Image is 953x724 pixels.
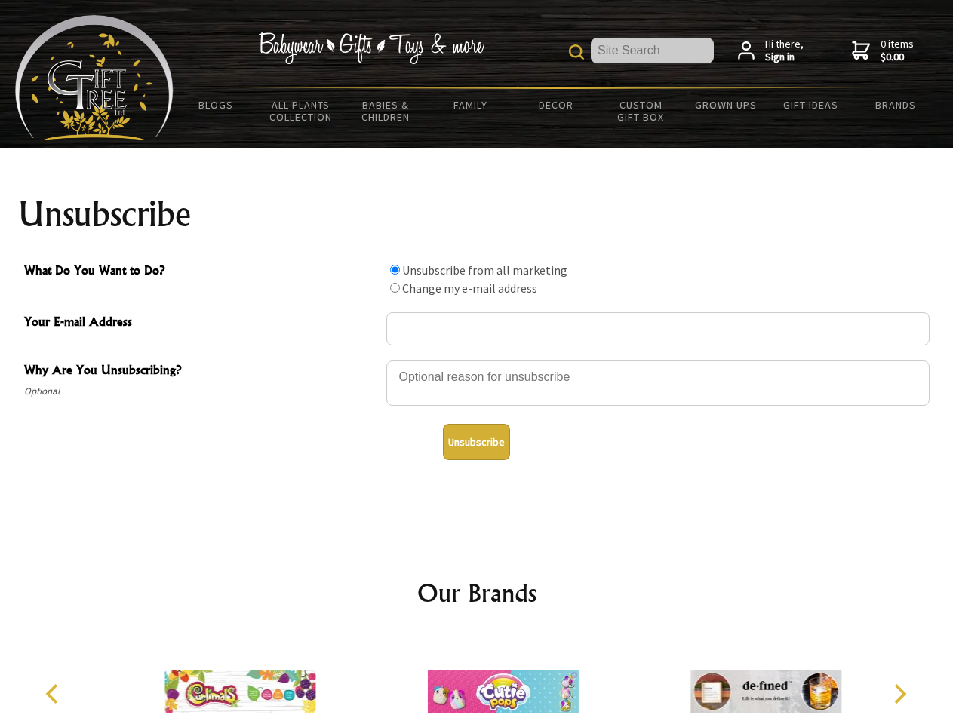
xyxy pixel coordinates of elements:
[853,89,939,121] a: Brands
[390,265,400,275] input: What Do You Want to Do?
[402,262,567,278] label: Unsubscribe from all marketing
[24,382,379,400] span: Optional
[24,312,379,334] span: Your E-mail Address
[402,281,537,296] label: Change my e-mail address
[259,89,344,133] a: All Plants Collection
[768,89,853,121] a: Gift Ideas
[390,283,400,293] input: What Do You Want to Do?
[569,44,584,60] img: product search
[683,89,768,121] a: Grown Ups
[591,38,714,63] input: Site Search
[38,677,71,710] button: Previous
[18,196,936,232] h1: Unsubscribe
[852,38,914,64] a: 0 items$0.00
[386,360,930,406] textarea: Why Are You Unsubscribing?
[30,575,924,611] h2: Our Brands
[881,51,914,64] strong: $0.00
[598,89,684,133] a: Custom Gift Box
[881,37,914,64] span: 0 items
[343,89,429,133] a: Babies & Children
[765,51,804,64] strong: Sign in
[443,424,510,460] button: Unsubscribe
[513,89,598,121] a: Decor
[738,38,804,64] a: Hi there,Sign in
[24,261,379,283] span: What Do You Want to Do?
[15,15,174,140] img: Babyware - Gifts - Toys and more...
[24,360,379,382] span: Why Are You Unsubscribing?
[258,32,484,64] img: Babywear - Gifts - Toys & more
[174,89,259,121] a: BLOGS
[386,312,930,345] input: Your E-mail Address
[765,38,804,64] span: Hi there,
[883,677,916,710] button: Next
[429,89,514,121] a: Family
